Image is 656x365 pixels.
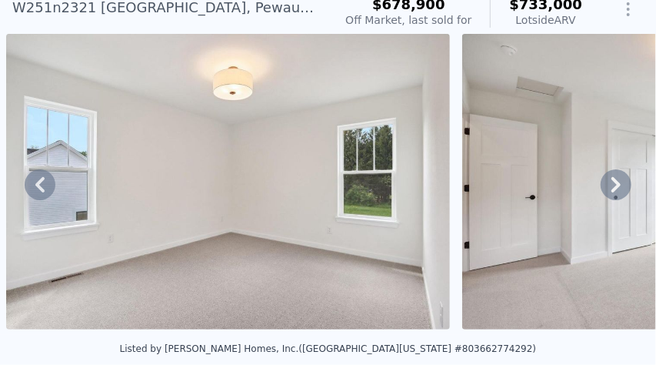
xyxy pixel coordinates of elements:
[120,343,537,354] div: Listed by [PERSON_NAME] Homes, Inc. ([GEOGRAPHIC_DATA][US_STATE] #803662774292)
[509,12,582,28] div: Lotside ARV
[6,34,450,330] img: Sale: 134488890 Parcel: 107102162
[345,12,471,28] div: Off Market, last sold for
